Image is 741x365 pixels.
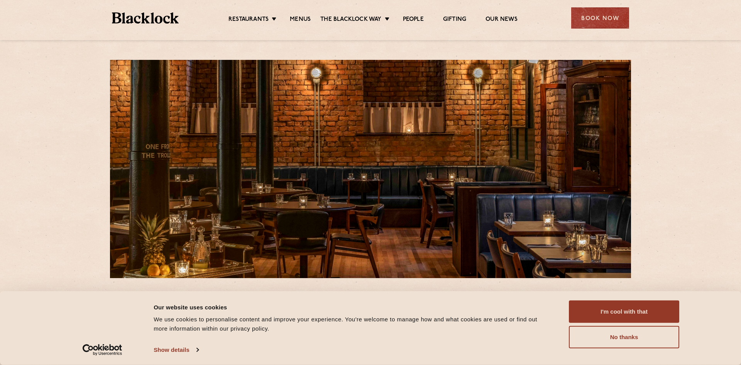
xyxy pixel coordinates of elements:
[228,16,269,24] a: Restaurants
[569,326,679,348] button: No thanks
[403,16,424,24] a: People
[443,16,466,24] a: Gifting
[154,344,198,356] a: Show details
[69,344,136,356] a: Usercentrics Cookiebot - opens in a new window
[154,315,552,333] div: We use cookies to personalise content and improve your experience. You're welcome to manage how a...
[290,16,311,24] a: Menus
[486,16,518,24] a: Our News
[571,7,629,29] div: Book Now
[112,12,179,24] img: BL_Textured_Logo-footer-cropped.svg
[569,300,679,323] button: I'm cool with that
[154,302,552,312] div: Our website uses cookies
[320,16,381,24] a: The Blacklock Way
